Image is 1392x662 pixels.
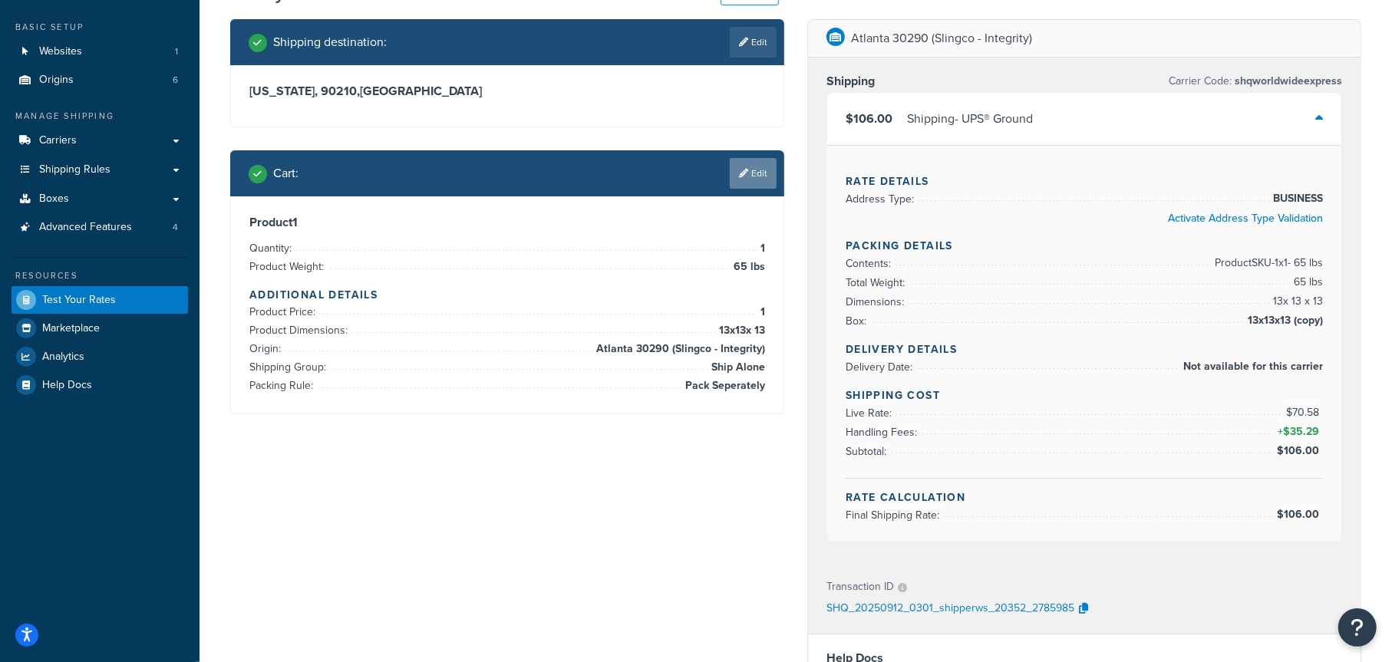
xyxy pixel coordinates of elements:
p: SHQ_20250912_0301_shipperws_20352_2785985 [826,598,1074,621]
h3: Product 1 [249,215,765,230]
div: Shipping - UPS® Ground [907,108,1033,130]
span: Test Your Rates [42,294,116,307]
span: Handling Fees: [846,424,921,440]
span: shqworldwideexpress [1232,73,1342,89]
span: Origin: [249,341,285,357]
span: Quantity: [249,240,295,256]
p: Atlanta 30290 (Slingco - Integrity) [851,28,1032,49]
span: Boxes [39,193,69,206]
a: Shipping Rules [12,156,188,184]
span: Product Dimensions: [249,322,351,338]
span: $106.00 [846,110,892,127]
h3: [US_STATE], 90210 , [GEOGRAPHIC_DATA] [249,84,765,99]
span: $35.29 [1283,423,1323,440]
li: Origins [12,66,188,94]
span: 4 [173,221,178,234]
span: $106.00 [1277,506,1323,522]
span: Product Price: [249,304,319,320]
span: Help Docs [42,379,92,392]
a: Marketplace [12,315,188,342]
span: Product Weight: [249,259,328,275]
span: 13 x 13 x 13 [1269,292,1323,311]
p: Carrier Code: [1169,71,1342,92]
span: $70.58 [1286,404,1323,420]
span: Websites [39,45,82,58]
div: Basic Setup [12,21,188,34]
div: Manage Shipping [12,110,188,123]
span: Total Weight: [846,275,909,291]
span: Not available for this carrier [1179,357,1323,376]
a: Carriers [12,127,188,155]
h4: Additional Details [249,287,765,303]
a: Websites1 [12,38,188,66]
span: Packing Rule: [249,377,317,394]
span: Shipping Rules [39,163,111,176]
span: Final Shipping Rate: [846,507,943,523]
a: Edit [730,27,777,58]
a: Analytics [12,343,188,371]
p: Transaction ID [826,576,894,598]
a: Activate Address Type Validation [1168,210,1323,226]
li: Websites [12,38,188,66]
span: Dimensions: [846,294,908,310]
span: BUSINESS [1269,189,1323,208]
span: + [1275,423,1323,441]
h4: Packing Details [846,238,1323,254]
span: $106.00 [1277,443,1323,459]
span: 6 [173,74,178,87]
a: Boxes [12,185,188,213]
span: 65 lbs [730,258,765,276]
span: Pack Seperately [681,377,765,395]
h2: Shipping destination : [273,35,387,49]
span: Analytics [42,351,84,364]
span: Subtotal: [846,443,890,459]
a: Advanced Features4 [12,213,188,242]
h4: Rate Details [846,173,1323,189]
h4: Rate Calculation [846,489,1323,506]
span: Marketplace [42,322,100,335]
span: 13 x 13 x 13 [715,321,765,340]
span: 1 [757,239,765,258]
span: Box: [846,313,870,329]
span: Origins [39,74,74,87]
span: Carriers [39,134,77,147]
span: 1 [757,303,765,321]
span: Shipping Group: [249,359,330,375]
span: Contents: [846,255,895,272]
h4: Shipping Cost [846,387,1323,403]
span: Delivery Date: [846,359,916,375]
span: 65 lbs [1290,273,1323,291]
div: Resources [12,269,188,282]
a: Origins6 [12,66,188,94]
h2: Cart : [273,166,299,180]
a: Edit [730,158,777,189]
button: Open Resource Center [1338,608,1377,647]
a: Test Your Rates [12,286,188,314]
a: Help Docs [12,371,188,399]
span: Ship Alone [708,358,765,377]
span: Live Rate: [846,405,896,421]
span: 13x13x13 (copy) [1244,311,1323,330]
h4: Delivery Details [846,341,1323,357]
span: 1 [175,45,178,58]
span: Advanced Features [39,221,132,234]
span: Atlanta 30290 (Slingco - Integrity) [592,340,765,358]
span: Product SKU-1 x 1 - 65 lbs [1211,254,1323,272]
h3: Shipping [826,74,875,89]
span: Address Type: [846,191,918,207]
li: Advanced Features [12,213,188,242]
